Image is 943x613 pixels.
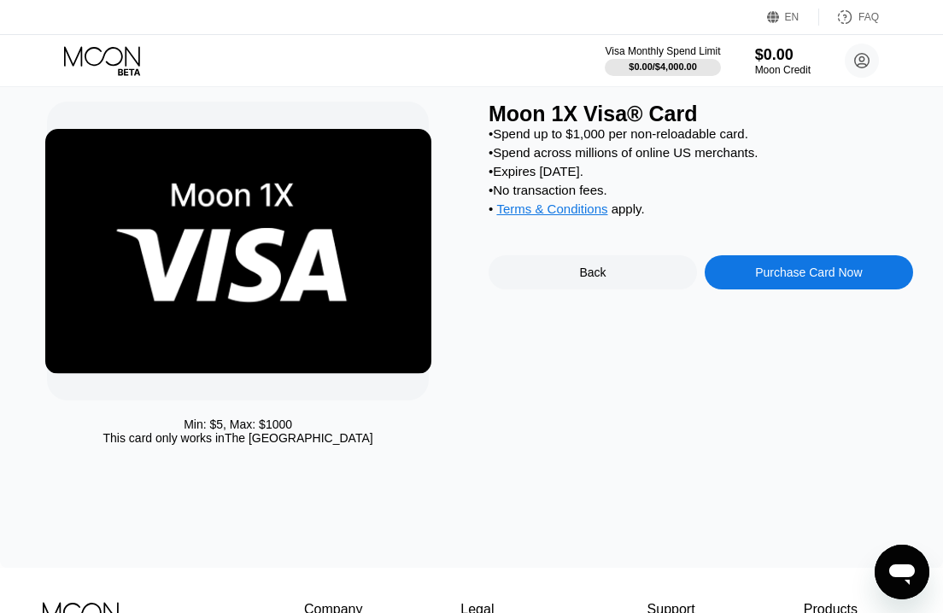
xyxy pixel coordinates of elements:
[755,46,811,76] div: $0.00Moon Credit
[785,11,799,23] div: EN
[489,255,697,289] div: Back
[496,201,607,216] span: Terms & Conditions
[767,9,819,26] div: EN
[875,545,929,599] iframe: 開啟傳訊視窗按鈕
[819,9,879,26] div: FAQ
[103,431,373,445] div: This card only works in The [GEOGRAPHIC_DATA]
[858,11,879,23] div: FAQ
[489,126,913,141] div: • Spend up to $1,000 per non-reloadable card.
[489,145,913,160] div: • Spend across millions of online US merchants.
[184,417,292,431] div: Min: $ 5 , Max: $ 1000
[489,102,913,126] div: Moon 1X Visa® Card
[579,266,606,279] div: Back
[629,61,697,72] div: $0.00 / $4,000.00
[705,255,913,289] div: Purchase Card Now
[489,201,913,220] div: • apply .
[605,45,720,76] div: Visa Monthly Spend Limit$0.00/$4,000.00
[489,183,913,197] div: • No transaction fees.
[755,46,811,64] div: $0.00
[755,64,811,76] div: Moon Credit
[496,201,607,220] div: Terms & Conditions
[489,164,913,178] div: • Expires [DATE].
[605,45,720,57] div: Visa Monthly Spend Limit
[755,266,862,279] div: Purchase Card Now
